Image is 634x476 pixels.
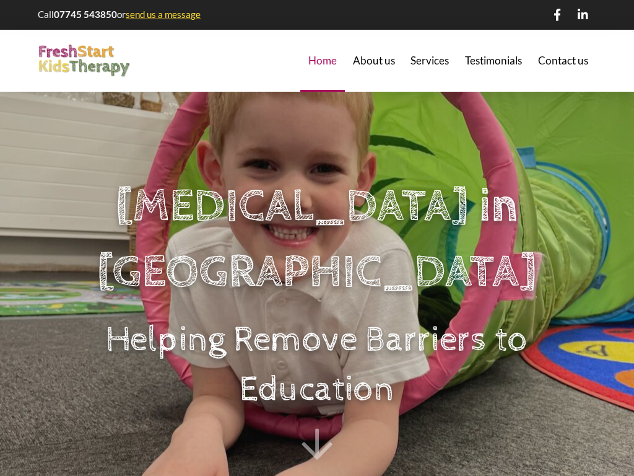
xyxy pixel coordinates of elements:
span: Home [308,55,337,66]
strong: 07745 543850 [54,9,117,20]
span: Testimonials [465,55,522,66]
a: About us [345,30,403,92]
a: Services [403,30,458,92]
a: Testimonials [457,30,530,92]
p: Helping Remove Barriers to Education [58,315,576,415]
span: Contact us [538,55,588,66]
img: FreshStart Kids Therapy logo [38,45,131,77]
a: send us a message [126,9,201,20]
p: Call or [38,8,202,21]
h1: [MEDICAL_DATA] in [GEOGRAPHIC_DATA] [58,174,576,306]
span: Services [410,55,449,66]
a: Home [300,30,345,92]
span: About us [353,55,395,66]
a: Contact us [530,30,596,92]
